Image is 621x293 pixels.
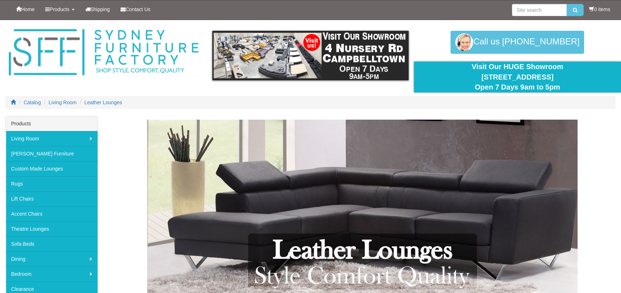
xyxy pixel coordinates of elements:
[512,4,567,16] input: Site search
[6,176,98,191] a: Rugs
[6,206,98,221] a: Accent Chairs
[21,6,34,12] span: Home
[419,62,616,92] div: Visit Our HUGE Showroom [STREET_ADDRESS] Open 7 Days 9am to 5pm
[6,116,98,131] div: Products
[50,6,69,12] span: Products
[589,6,610,13] li: 0 items
[6,191,98,206] a: Lift Chairs
[6,146,98,161] a: [PERSON_NAME] Furniture
[5,27,202,78] img: Sydney Furniture Factory
[49,100,77,105] a: Living Room
[6,266,98,282] a: Bedroom
[80,0,116,18] a: Shipping
[24,100,41,105] a: Catalog
[6,236,98,251] a: Sofa Beds
[115,0,156,18] a: Contact Us
[40,0,80,18] a: Products
[212,31,409,80] img: showroom.gif
[84,100,122,105] a: Leather Lounges
[126,6,150,12] span: Contact Us
[90,6,110,12] span: Shipping
[6,221,98,236] a: Theatre Lounges
[11,0,40,18] a: Home
[6,161,98,176] a: Custom Made Lounges
[6,131,98,146] a: Living Room
[6,251,98,266] a: Dining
